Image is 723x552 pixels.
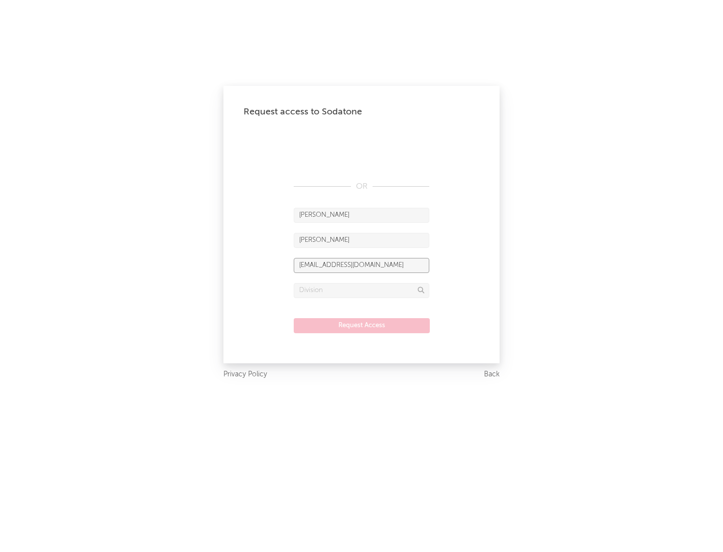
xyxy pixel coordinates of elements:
[294,283,429,298] input: Division
[294,258,429,273] input: Email
[294,318,430,333] button: Request Access
[244,106,479,118] div: Request access to Sodatone
[294,208,429,223] input: First Name
[294,233,429,248] input: Last Name
[294,181,429,193] div: OR
[484,368,500,381] a: Back
[223,368,267,381] a: Privacy Policy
